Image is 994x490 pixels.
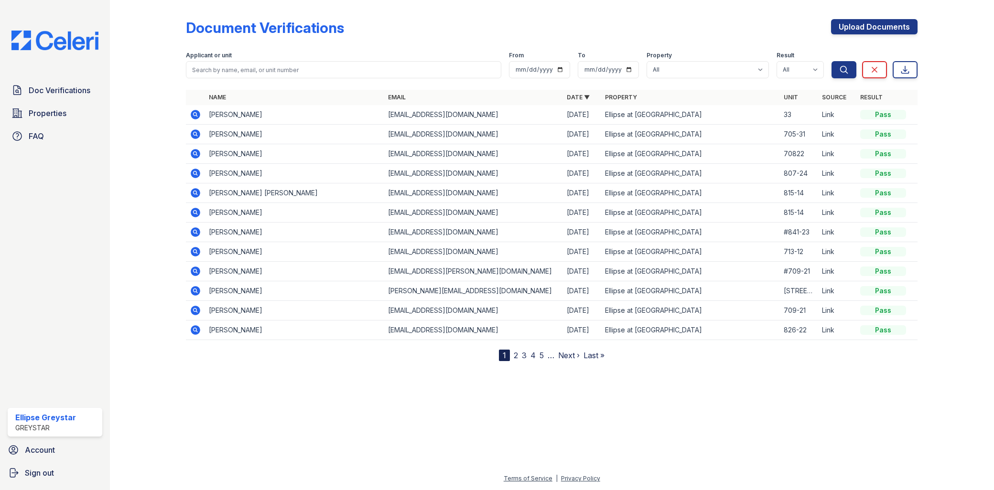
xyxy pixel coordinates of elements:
[384,125,563,144] td: [EMAIL_ADDRESS][DOMAIN_NAME]
[205,183,384,203] td: [PERSON_NAME] [PERSON_NAME]
[601,320,780,340] td: Ellipse at [GEOGRAPHIC_DATA]
[818,164,856,183] td: Link
[25,467,54,479] span: Sign out
[4,31,106,50] img: CE_Logo_Blue-a8612792a0a2168367f1c8372b55b34899dd931a85d93a1a3d3e32e68fde9ad4.png
[860,149,906,159] div: Pass
[388,94,406,101] a: Email
[860,266,906,276] div: Pass
[818,281,856,301] td: Link
[601,242,780,262] td: Ellipse at [GEOGRAPHIC_DATA]
[29,130,44,142] span: FAQ
[563,105,601,125] td: [DATE]
[567,94,590,101] a: Date ▼
[860,94,883,101] a: Result
[522,351,527,360] a: 3
[563,144,601,164] td: [DATE]
[601,125,780,144] td: Ellipse at [GEOGRAPHIC_DATA]
[205,320,384,340] td: [PERSON_NAME]
[4,463,106,482] a: Sign out
[540,351,544,360] a: 5
[186,52,232,59] label: Applicant or unit
[780,320,818,340] td: 826-22
[860,169,906,178] div: Pass
[499,350,510,361] div: 1
[563,223,601,242] td: [DATE]
[601,105,780,125] td: Ellipse at [GEOGRAPHIC_DATA]
[205,125,384,144] td: [PERSON_NAME]
[186,61,501,78] input: Search by name, email, or unit number
[818,203,856,223] td: Link
[561,475,600,482] a: Privacy Policy
[818,242,856,262] td: Link
[818,105,856,125] td: Link
[384,203,563,223] td: [EMAIL_ADDRESS][DOMAIN_NAME]
[8,104,102,123] a: Properties
[780,203,818,223] td: 815-14
[780,262,818,281] td: #709-21
[563,125,601,144] td: [DATE]
[530,351,536,360] a: 4
[563,281,601,301] td: [DATE]
[601,183,780,203] td: Ellipse at [GEOGRAPHIC_DATA]
[780,183,818,203] td: 815-14
[860,208,906,217] div: Pass
[831,19,918,34] a: Upload Documents
[205,144,384,164] td: [PERSON_NAME]
[818,301,856,320] td: Link
[563,262,601,281] td: [DATE]
[384,320,563,340] td: [EMAIL_ADDRESS][DOMAIN_NAME]
[548,350,554,361] span: …
[605,94,637,101] a: Property
[8,127,102,146] a: FAQ
[818,262,856,281] td: Link
[780,223,818,242] td: #841-23
[209,94,226,101] a: Name
[780,281,818,301] td: [STREET_ADDRESS]
[601,301,780,320] td: Ellipse at [GEOGRAPHIC_DATA]
[504,475,552,482] a: Terms of Service
[780,301,818,320] td: 709-21
[601,281,780,301] td: Ellipse at [GEOGRAPHIC_DATA]
[186,19,344,36] div: Document Verifications
[563,242,601,262] td: [DATE]
[205,105,384,125] td: [PERSON_NAME]
[4,440,106,459] a: Account
[563,164,601,183] td: [DATE]
[601,262,780,281] td: Ellipse at [GEOGRAPHIC_DATA]
[780,144,818,164] td: 70822
[514,351,518,360] a: 2
[563,320,601,340] td: [DATE]
[29,85,90,96] span: Doc Verifications
[780,105,818,125] td: 33
[860,325,906,335] div: Pass
[777,52,794,59] label: Result
[784,94,798,101] a: Unit
[25,444,55,456] span: Account
[818,125,856,144] td: Link
[601,203,780,223] td: Ellipse at [GEOGRAPHIC_DATA]
[563,301,601,320] td: [DATE]
[818,183,856,203] td: Link
[601,223,780,242] td: Ellipse at [GEOGRAPHIC_DATA]
[780,242,818,262] td: 713-12
[15,412,76,423] div: Ellipse Greystar
[15,423,76,433] div: Greystar
[822,94,846,101] a: Source
[384,105,563,125] td: [EMAIL_ADDRESS][DOMAIN_NAME]
[29,107,66,119] span: Properties
[818,144,856,164] td: Link
[205,164,384,183] td: [PERSON_NAME]
[8,81,102,100] a: Doc Verifications
[563,203,601,223] td: [DATE]
[558,351,580,360] a: Next ›
[818,223,856,242] td: Link
[384,301,563,320] td: [EMAIL_ADDRESS][DOMAIN_NAME]
[205,203,384,223] td: [PERSON_NAME]
[205,301,384,320] td: [PERSON_NAME]
[647,52,672,59] label: Property
[860,247,906,256] div: Pass
[860,188,906,198] div: Pass
[860,129,906,139] div: Pass
[780,164,818,183] td: 807-24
